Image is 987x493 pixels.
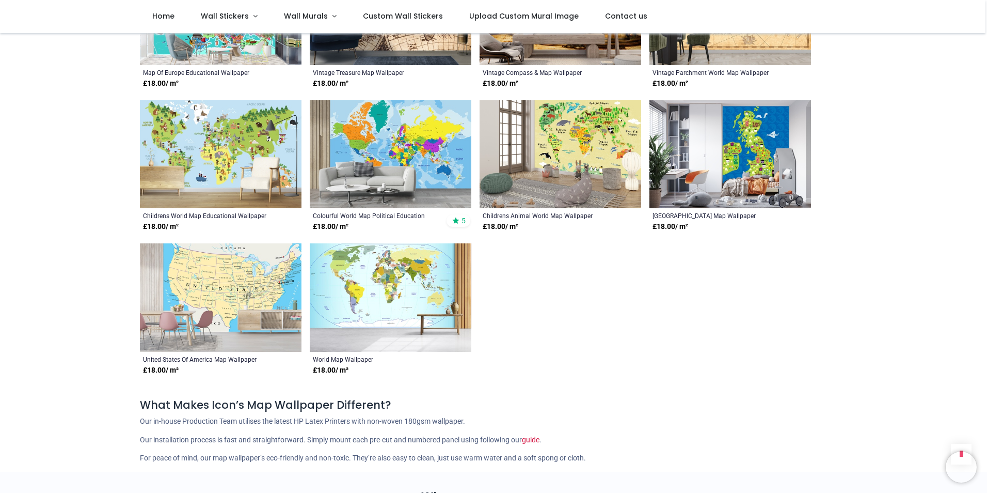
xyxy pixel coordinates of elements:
p: For peace of mind, our map wallpaper’s eco-friendly and non-toxic. They’re also easy to clean, ju... [140,453,847,464]
span: Wall Stickers [201,11,249,21]
a: guide [522,436,539,444]
a: Vintage Compass & Map Wallpaper [483,68,607,76]
img: Colourful World Map Political Education Wall Mural Wallpaper [310,100,471,209]
a: Childrens Animal World Map Wallpaper [483,211,607,220]
strong: £ 18.00 / m² [483,79,518,89]
span: 5 [461,216,466,225]
span: Home [152,11,174,21]
strong: £ 18.00 / m² [483,222,518,232]
h4: What Makes Icon’s Map Wallpaper Different? [140,397,847,412]
img: Childrens Animal World Map Wall Mural Wallpaper [480,100,641,209]
a: United States Of America Map Wallpaper [143,355,267,363]
strong: £ 18.00 / m² [143,79,179,89]
img: Childrens World Map Educational Wall Mural Wallpaper [140,100,301,209]
a: Colourful World Map Political Education Wallpaper [313,211,437,220]
img: United States Of America Map Wall Mural Wallpaper [140,243,301,352]
span: Custom Wall Stickers [363,11,443,21]
span: Wall Murals [284,11,328,21]
img: United Kingdom Map Wall Mural Wallpaper [649,100,811,209]
strong: £ 18.00 / m² [652,222,688,232]
a: Vintage Treasure Map Wallpaper [313,68,437,76]
p: Our in-house Production Team utilises the latest HP Latex Printers with non-woven 180gsm wallpaper. [140,417,847,427]
a: World Map Wallpaper [313,355,437,363]
a: Vintage Parchment World Map Wallpaper [652,68,777,76]
strong: £ 18.00 / m² [652,79,688,89]
iframe: Brevo live chat [946,452,977,483]
a: [GEOGRAPHIC_DATA] Map Wallpaper [652,211,777,220]
span: Upload Custom Mural Image [469,11,579,21]
strong: £ 18.00 / m² [313,79,348,89]
strong: £ 18.00 / m² [143,365,179,376]
strong: £ 18.00 / m² [313,222,348,232]
a: Childrens World Map Educational Wallpaper [143,211,267,220]
p: Our installation process is fast and straightforward. Simply mount each pre-cut and numbered pane... [140,435,847,445]
a: Map Of Europe Educational Wallpaper [143,68,267,76]
img: World Map Wall Mural Wallpaper - Mod9 [310,243,471,352]
span: Contact us [605,11,647,21]
strong: £ 18.00 / m² [313,365,348,376]
strong: £ 18.00 / m² [143,222,179,232]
